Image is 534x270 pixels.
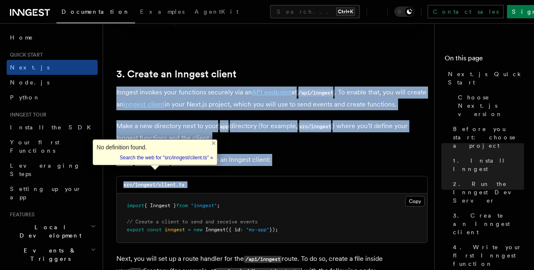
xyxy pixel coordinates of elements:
span: { Inngest } [144,203,176,208]
span: Home [10,33,33,42]
h4: On this page [445,53,524,67]
span: from [176,203,188,208]
a: Node.js [7,75,98,90]
a: Next.js Quick Start [445,67,524,90]
span: Inngest [205,227,226,233]
span: Examples [140,8,185,15]
span: const [147,227,162,233]
span: AgentKit [194,8,239,15]
span: ({ id [226,227,240,233]
a: API endpoint [252,88,291,96]
span: // Create a client to send and receive events [127,219,258,225]
span: Before you start: choose a project [453,125,524,150]
kbd: Ctrl+K [336,7,355,16]
button: Copy [405,196,425,207]
a: Inngest client [123,100,165,108]
span: Documentation [62,8,130,15]
span: Leveraging Steps [10,162,80,177]
span: "inngest" [191,203,217,208]
span: Your first Functions [10,139,59,154]
span: Install the SDK [10,124,96,131]
span: 1. Install Inngest [453,156,524,173]
span: 2. Run the Inngest Dev Server [453,180,524,205]
code: /api/inngest [297,89,335,97]
code: app [218,123,230,130]
span: Inngest tour [7,111,47,118]
span: new [194,227,202,233]
a: Setting up your app [7,181,98,205]
p: Make a new directory next to your directory (for example, ) where you'll define your Inngest func... [116,120,428,144]
span: Python [10,94,40,101]
p: Inngest invokes your functions securely via an at . To enable that, you will create an in your Ne... [116,87,428,110]
a: AgentKit [189,2,244,22]
span: Next.js Quick Start [448,70,524,87]
span: Next.js [10,64,49,71]
span: 4. Write your first Inngest function [453,243,524,268]
a: 2. Run the Inngest Dev Server [450,176,524,208]
span: Choose Next.js version [458,93,524,118]
a: 3. Create an Inngest client [450,208,524,240]
a: Before you start: choose a project [450,121,524,153]
span: Features [7,211,34,218]
span: Node.js [10,79,49,86]
span: ; [217,203,220,208]
a: Leveraging Steps [7,158,98,181]
span: : [240,227,243,233]
a: 1. Install Inngest [450,153,524,176]
span: = [188,227,191,233]
span: Local Development [7,223,91,240]
a: Install the SDK [7,120,98,135]
a: Your first Functions [7,135,98,158]
span: Setting up your app [10,186,81,201]
span: Events & Triggers [7,246,91,263]
button: Events & Triggers [7,243,98,266]
a: 3. Create an Inngest client [116,68,236,80]
button: Local Development [7,220,98,243]
button: Toggle dark mode [394,7,414,17]
a: Documentation [57,2,135,23]
span: }); [269,227,278,233]
a: Examples [135,2,189,22]
span: export [127,227,144,233]
code: src/inngest/client.ts [123,182,185,188]
a: Home [7,30,98,45]
p: In the directory create an Inngest client: [116,154,428,166]
a: Choose Next.js version [455,90,524,121]
span: 3. Create an Inngest client [453,211,524,236]
a: Python [7,90,98,105]
code: /api/inngest [244,256,282,263]
span: Quick start [7,52,43,58]
a: Contact sales [428,5,504,18]
a: Next.js [7,60,98,75]
span: import [127,203,144,208]
button: Search...Ctrl+K [270,5,360,18]
span: "my-app" [246,227,269,233]
code: src/inngest [298,123,332,130]
span: inngest [165,227,185,233]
